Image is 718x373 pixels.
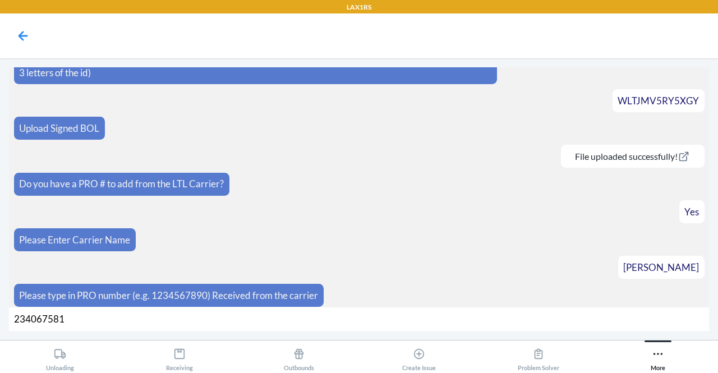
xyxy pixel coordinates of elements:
[518,343,559,371] div: Problem Solver
[566,151,699,162] a: File uploaded successfully!
[19,288,318,303] p: Please type in PRO number (e.g. 1234567890) Received from the carrier
[46,343,74,371] div: Unloading
[651,343,665,371] div: More
[166,343,193,371] div: Receiving
[240,340,359,371] button: Outbounds
[19,177,224,191] p: Do you have a PRO # to add from the LTL Carrier?
[359,340,478,371] button: Create Issue
[599,340,718,371] button: More
[119,340,239,371] button: Receiving
[478,340,598,371] button: Problem Solver
[623,261,699,273] span: [PERSON_NAME]
[19,233,130,247] p: Please Enter Carrier Name
[402,343,436,371] div: Create Issue
[284,343,314,371] div: Outbounds
[347,2,371,12] p: LAX1RS
[618,95,699,107] span: WLTJMV5RY5XGY
[684,206,699,218] span: Yes
[19,121,99,136] p: Upload Signed BOL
